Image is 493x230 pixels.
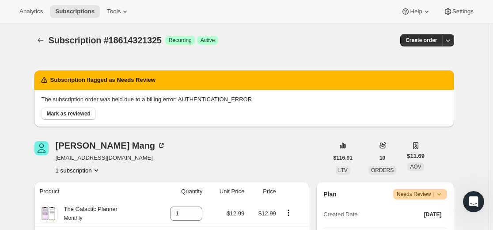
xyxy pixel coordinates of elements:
span: Tools [107,8,121,15]
div: [PERSON_NAME] Mang [56,141,166,150]
span: Recurring [169,37,192,44]
img: product img [41,205,56,222]
th: Quantity [153,182,205,201]
button: [DATE] [419,208,447,221]
h2: Subscription flagged as Needs Review [50,76,155,84]
span: Needs Review [397,190,444,199]
span: ORDERS [371,167,394,173]
th: Price [247,182,279,201]
span: [DATE] [424,211,442,218]
span: Created Date [323,210,357,219]
button: Settings [438,5,479,18]
span: [EMAIL_ADDRESS][DOMAIN_NAME] [56,153,166,162]
button: Product actions [281,208,296,218]
span: Mark as reviewed [47,110,91,117]
p: The subscription order was held due to a billing error: AUTHENTICATION_ERROR [42,95,447,104]
span: $12.99 [227,210,244,217]
span: Settings [452,8,474,15]
th: Product [34,182,153,201]
span: Analytics [19,8,43,15]
button: $116.91 [328,152,358,164]
th: Unit Price [205,182,247,201]
span: Marion Mang [34,141,49,155]
button: Mark as reviewed [42,107,96,120]
span: Subscription #18614321325 [49,35,162,45]
button: Product actions [56,166,101,175]
span: $11.69 [407,152,425,161]
span: 10 [379,154,385,161]
button: Create order [400,34,442,46]
small: Monthly [64,215,83,221]
button: Subscriptions [50,5,100,18]
span: Help [410,8,422,15]
span: Create order [406,37,437,44]
div: The Galactic Planner [57,205,118,222]
h2: Plan [323,190,337,199]
button: Subscriptions [34,34,47,46]
span: | [433,191,434,198]
span: AOV [410,164,421,170]
button: Analytics [14,5,48,18]
span: LTV [338,167,348,173]
button: Tools [102,5,135,18]
button: Help [396,5,436,18]
span: $12.99 [258,210,276,217]
span: Active [201,37,215,44]
button: 10 [374,152,391,164]
iframe: Intercom live chat [463,191,484,212]
span: Subscriptions [55,8,95,15]
span: $116.91 [334,154,353,161]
